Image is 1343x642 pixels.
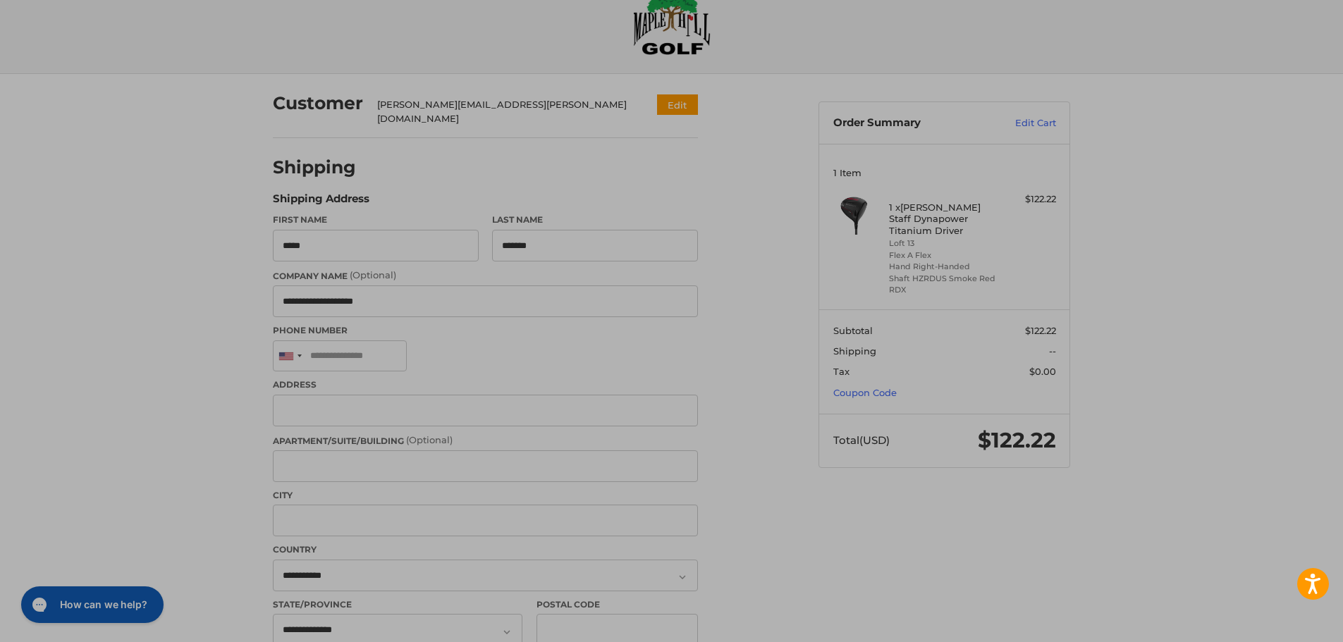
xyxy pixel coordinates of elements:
h2: Customer [273,92,363,114]
iframe: Google Customer Reviews [1227,604,1343,642]
div: $122.22 [1000,192,1056,206]
button: Edit [657,94,698,115]
label: Address [273,378,698,391]
h3: Order Summary [833,116,985,130]
a: Edit Cart [985,116,1056,130]
small: (Optional) [406,434,453,445]
label: Phone Number [273,324,698,337]
label: City [273,489,698,502]
li: Shaft HZRDUS Smoke Red RDX [889,273,997,296]
h4: 1 x [PERSON_NAME] Staff Dynapower Titanium Driver [889,202,997,236]
span: $122.22 [1025,325,1056,336]
span: -- [1049,345,1056,357]
span: $0.00 [1029,366,1056,377]
div: United States: +1 [274,341,306,371]
label: Country [273,543,698,556]
label: Postal Code [536,598,699,611]
label: State/Province [273,598,522,611]
small: (Optional) [350,269,396,280]
h2: Shipping [273,156,356,178]
legend: Shipping Address [273,191,369,214]
span: Subtotal [833,325,873,336]
iframe: Gorgias live chat messenger [14,581,168,628]
label: Last Name [492,214,698,226]
a: Coupon Code [833,387,897,398]
span: Shipping [833,345,876,357]
div: [PERSON_NAME][EMAIL_ADDRESS][PERSON_NAME][DOMAIN_NAME] [377,98,630,125]
h3: 1 Item [833,167,1056,178]
label: Company Name [273,268,698,283]
label: First Name [273,214,479,226]
li: Loft 13 [889,237,997,249]
span: $122.22 [978,427,1056,453]
li: Flex A Flex [889,249,997,261]
li: Hand Right-Handed [889,261,997,273]
span: Total (USD) [833,433,890,447]
label: Apartment/Suite/Building [273,433,698,447]
span: Tax [833,366,850,377]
